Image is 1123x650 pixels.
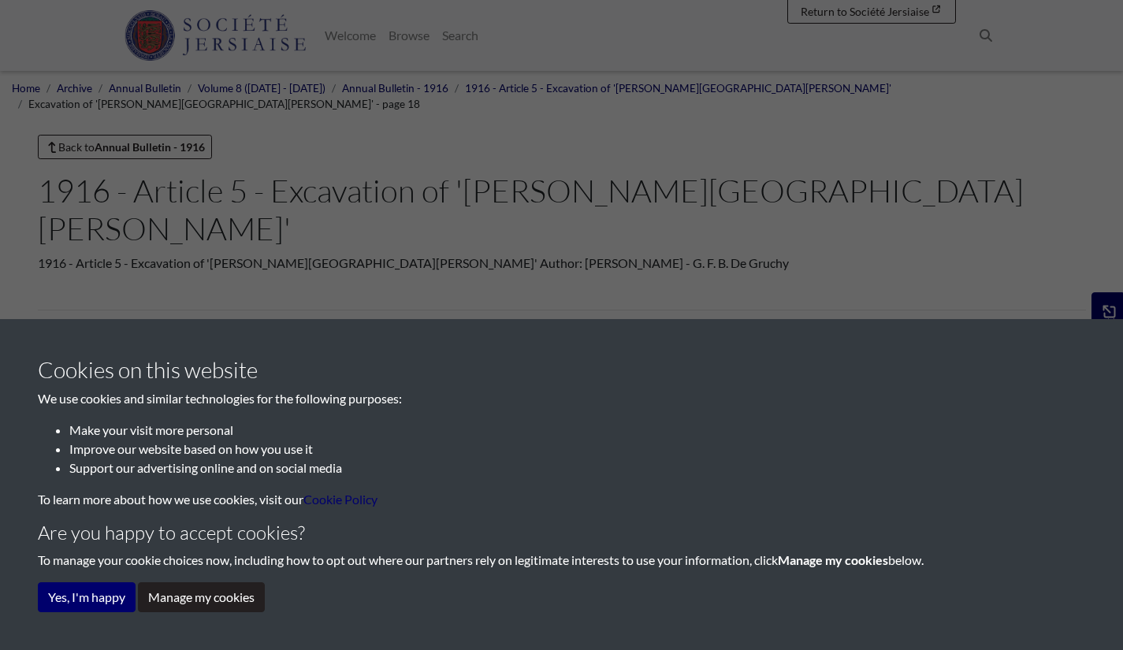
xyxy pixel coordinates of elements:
h3: Cookies on this website [38,357,1085,384]
p: We use cookies and similar technologies for the following purposes: [38,389,1085,408]
li: Make your visit more personal [69,421,1085,440]
button: Yes, I'm happy [38,582,136,612]
button: Manage my cookies [138,582,265,612]
strong: Manage my cookies [778,552,888,567]
h4: Are you happy to accept cookies? [38,522,1085,544]
a: learn more about cookies [303,492,377,507]
p: To manage your cookie choices now, including how to opt out where our partners rely on legitimate... [38,551,1085,570]
li: Improve our website based on how you use it [69,440,1085,459]
li: Support our advertising online and on social media [69,459,1085,477]
p: To learn more about how we use cookies, visit our [38,490,1085,509]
